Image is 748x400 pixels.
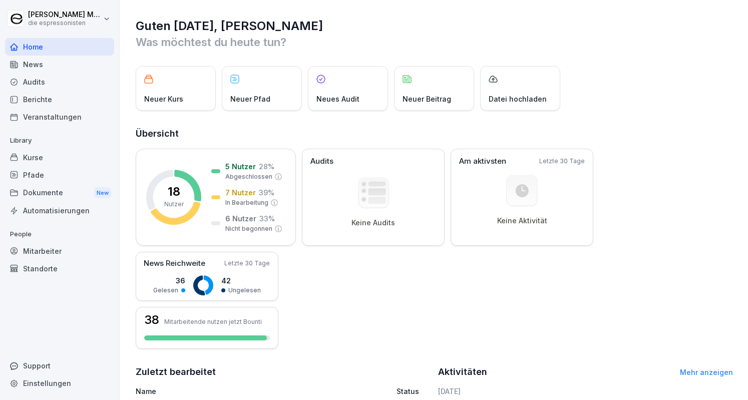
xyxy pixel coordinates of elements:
[259,187,274,198] p: 39 %
[221,275,261,286] p: 42
[5,56,114,73] a: News
[5,133,114,149] p: Library
[5,166,114,184] a: Pfade
[225,213,256,224] p: 6 Nutzer
[168,186,180,198] p: 18
[310,156,333,167] p: Audits
[153,275,185,286] p: 36
[144,258,205,269] p: News Reichweite
[225,224,272,233] p: Nicht begonnen
[144,314,159,326] h3: 38
[459,156,506,167] p: Am aktivsten
[5,184,114,202] a: DokumenteNew
[164,200,184,209] p: Nutzer
[225,172,272,181] p: Abgeschlossen
[228,286,261,295] p: Ungelesen
[136,18,733,34] h1: Guten [DATE], [PERSON_NAME]
[259,161,274,172] p: 28 %
[153,286,178,295] p: Gelesen
[403,94,451,104] p: Neuer Beitrag
[28,11,101,19] p: [PERSON_NAME] Müller
[136,365,431,379] h2: Zuletzt bearbeitet
[28,20,101,27] p: die espressonisten
[316,94,359,104] p: Neues Audit
[5,242,114,260] a: Mitarbeiter
[164,318,262,325] p: Mitarbeitende nutzen jetzt Bounti
[136,127,733,141] h2: Übersicht
[438,365,487,379] h2: Aktivitäten
[5,202,114,219] a: Automatisierungen
[5,38,114,56] a: Home
[5,91,114,108] a: Berichte
[5,184,114,202] div: Dokumente
[136,34,733,50] p: Was möchtest du heute tun?
[225,187,256,198] p: 7 Nutzer
[225,198,268,207] p: In Bearbeitung
[351,218,395,227] p: Keine Audits
[5,260,114,277] a: Standorte
[5,226,114,242] p: People
[539,157,585,166] p: Letzte 30 Tage
[5,108,114,126] a: Veranstaltungen
[224,259,270,268] p: Letzte 30 Tage
[259,213,275,224] p: 33 %
[489,94,547,104] p: Datei hochladen
[5,149,114,166] a: Kurse
[5,73,114,91] a: Audits
[438,386,733,396] h6: [DATE]
[397,386,419,396] p: Status
[94,187,111,199] div: New
[136,386,316,396] p: Name
[680,368,733,376] a: Mehr anzeigen
[225,161,256,172] p: 5 Nutzer
[497,216,547,225] p: Keine Aktivität
[230,94,270,104] p: Neuer Pfad
[5,374,114,392] a: Einstellungen
[5,357,114,374] div: Support
[144,94,183,104] p: Neuer Kurs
